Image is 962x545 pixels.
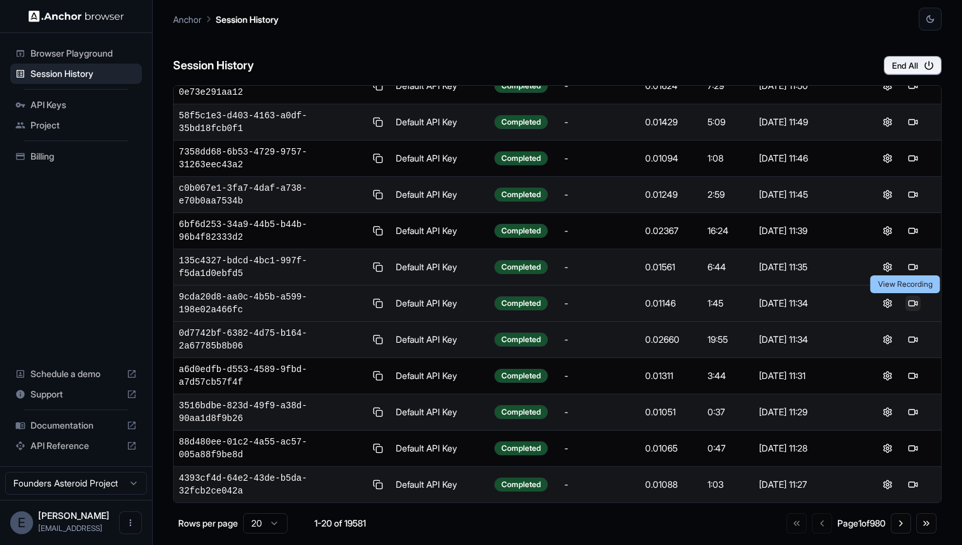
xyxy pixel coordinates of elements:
div: 1:08 [708,152,749,165]
td: Default API Key [391,141,490,177]
span: Documentation [31,419,122,432]
div: 0.01249 [645,188,698,201]
div: 7:29 [708,79,749,92]
span: 4393cf4d-64e2-43de-b5da-32fcb2ce042a [179,472,366,497]
div: Billing [10,146,142,167]
div: Session History [10,64,142,84]
td: Default API Key [391,104,490,141]
div: 0.01094 [645,152,698,165]
p: Anchor [173,13,202,26]
div: [DATE] 11:50 [759,79,854,92]
img: Anchor Logo [29,10,124,22]
span: 3516bdbe-823d-49f9-a38d-90aa1d8f9b26 [179,399,366,425]
div: View Recording [870,275,940,293]
div: [DATE] 11:39 [759,224,854,237]
div: Completed [494,333,548,347]
h6: Session History [173,57,254,75]
div: Project [10,115,142,135]
div: 0.01561 [645,261,698,273]
div: - [564,116,635,128]
span: 1a1ccae4-c8bb-42b8-b9e9-0e73e291aa12 [179,73,366,99]
span: 6bf6d253-34a9-44b5-b44b-96b4f82333d2 [179,218,366,244]
div: Completed [494,188,548,202]
div: - [564,406,635,418]
td: Default API Key [391,213,490,249]
div: Schedule a demo [10,364,142,384]
div: - [564,442,635,455]
span: Support [31,388,122,401]
div: 0.01624 [645,79,698,92]
div: Completed [494,478,548,492]
p: Session History [216,13,279,26]
div: 19:55 [708,333,749,346]
div: - [564,224,635,237]
p: Rows per page [178,517,238,530]
span: 0d7742bf-6382-4d75-b164-2a67785b8b06 [179,327,366,352]
td: Default API Key [391,394,490,431]
span: 9cda20d8-aa0c-4b5b-a599-198e02a466fc [179,291,366,316]
div: 0.01065 [645,442,698,455]
div: Support [10,384,142,404]
span: 88d480ee-01c2-4a55-ac57-005a88f9be8d [179,436,366,461]
div: [DATE] 11:28 [759,442,854,455]
span: API Keys [31,99,137,111]
span: Session History [31,67,137,80]
div: Completed [494,369,548,383]
div: [DATE] 11:35 [759,261,854,273]
div: Completed [494,296,548,310]
div: 0.01051 [645,406,698,418]
div: 5:09 [708,116,749,128]
span: API Reference [31,439,122,452]
td: Default API Key [391,358,490,394]
div: [DATE] 11:49 [759,116,854,128]
span: Billing [31,150,137,163]
td: Default API Key [391,249,490,286]
div: Completed [494,441,548,455]
div: Completed [494,260,548,274]
div: [DATE] 11:45 [759,188,854,201]
span: 7358dd68-6b53-4729-9757-31263eec43a2 [179,146,366,171]
div: 16:24 [708,224,749,237]
div: - [564,369,635,382]
div: 0.01311 [645,369,698,382]
button: End All [884,56,942,75]
div: [DATE] 11:27 [759,478,854,491]
div: 0.01088 [645,478,698,491]
span: Project [31,119,137,132]
div: Page 1 of 980 [837,517,886,530]
div: - [564,333,635,346]
div: - [564,188,635,201]
div: 0:37 [708,406,749,418]
div: 0.02367 [645,224,698,237]
span: 135c4327-bdcd-4bc1-997f-f5da1d0ebfd5 [179,254,366,280]
div: 0.02660 [645,333,698,346]
div: - [564,297,635,310]
div: - [564,478,635,491]
div: - [564,261,635,273]
div: [DATE] 11:29 [759,406,854,418]
div: 0.01429 [645,116,698,128]
div: 0:47 [708,442,749,455]
div: [DATE] 11:34 [759,333,854,346]
div: Completed [494,115,548,129]
div: 6:44 [708,261,749,273]
div: [DATE] 11:31 [759,369,854,382]
div: [DATE] 11:46 [759,152,854,165]
span: Schedule a demo [31,368,122,380]
div: 1:03 [708,478,749,491]
div: - [564,152,635,165]
td: Default API Key [391,177,490,213]
div: Completed [494,224,548,238]
div: API Keys [10,95,142,115]
div: - [564,79,635,92]
div: Completed [494,151,548,165]
div: Completed [494,79,548,93]
div: 0.01146 [645,297,698,310]
span: ed@asteroid.ai [38,523,102,533]
span: a6d0edfb-d553-4589-9fbd-a7d57cb57f4f [179,363,366,389]
td: Default API Key [391,68,490,104]
div: [DATE] 11:34 [759,297,854,310]
div: 1-20 of 19581 [308,517,372,530]
span: Edward Upton [38,510,109,521]
div: Browser Playground [10,43,142,64]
